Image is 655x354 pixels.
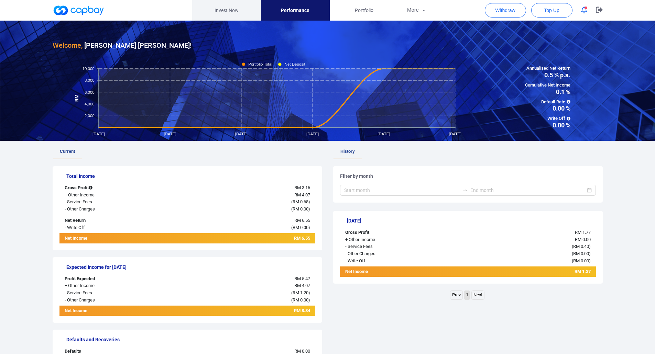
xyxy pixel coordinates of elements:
div: - Write Off [340,258,447,265]
div: ( ) [166,224,315,231]
span: RM 3.16 [294,185,310,190]
span: Welcome, [53,41,83,49]
a: Previous page [450,291,462,299]
span: RM 0.40 [573,244,589,249]
div: ( ) [166,206,315,213]
span: RM 0.68 [293,199,308,204]
a: Page 1 is your current page [464,291,470,299]
div: ( ) [447,250,596,258]
tspan: 6,000 [84,90,94,94]
span: RM 6.55 [294,218,310,223]
span: to [462,187,468,193]
span: RM 0.00 [573,258,589,263]
tspan: RM [74,94,79,102]
div: Net Income [59,235,166,243]
div: - Other Charges [59,297,166,304]
tspan: 2,000 [84,114,94,118]
tspan: [DATE] [378,132,390,136]
span: RM 0.00 [293,206,308,212]
div: ( ) [447,243,596,250]
h5: Defaults and Recoveries [66,336,315,343]
div: - Service Fees [59,198,166,206]
h5: Filter by month [340,173,596,179]
div: ( ) [447,258,596,265]
button: Top Up [531,3,572,18]
span: 0.5 % p.a. [525,72,570,78]
tspan: [DATE] [449,132,461,136]
span: RM 0.00 [293,297,308,302]
div: ( ) [166,297,315,304]
span: Current [60,149,75,154]
div: + Other Income [59,282,166,289]
span: History [340,149,355,154]
h5: Expected Income for [DATE] [66,264,315,270]
span: 0.00 % [525,122,570,128]
div: - Write Off [59,224,166,231]
div: - Other Charges [59,206,166,213]
tspan: [DATE] [235,132,247,136]
h5: [DATE] [347,218,596,224]
input: Start month [344,186,459,194]
span: Top Up [544,7,559,14]
span: RM 0.00 [573,251,589,256]
span: Cumulative Net Income [525,82,570,89]
span: 0.00 % [525,105,570,112]
span: RM 6.55 [294,236,310,241]
span: swap-right [462,187,468,193]
div: Gross Profit [340,229,447,236]
span: RM 0.00 [294,349,310,354]
span: Performance [281,7,309,14]
span: RM 1.20 [293,290,308,295]
div: - Service Fees [59,289,166,297]
div: Gross Profit [59,184,166,192]
h3: [PERSON_NAME] [PERSON_NAME] ! [53,40,192,51]
tspan: [DATE] [92,132,105,136]
tspan: [DATE] [164,132,176,136]
input: End month [470,186,586,194]
span: RM 1.37 [575,269,591,274]
tspan: 10,000 [82,66,94,70]
div: ( ) [166,198,315,206]
tspan: [DATE] [306,132,319,136]
span: 0.1 % [525,89,570,95]
div: + Other Income [340,236,447,243]
tspan: Net Deposit [284,62,305,66]
button: Withdraw [485,3,526,18]
tspan: Portfolio Total [248,62,272,66]
div: + Other Income [59,192,166,199]
div: Net Return [59,217,166,224]
span: RM 4.07 [294,283,310,288]
tspan: 4,000 [84,102,94,106]
span: Write Off [525,115,570,122]
span: RM 1.77 [575,230,591,235]
span: RM 0.00 [575,237,591,242]
h5: Total Income [66,173,315,179]
span: RM 0.00 [293,225,308,230]
div: ( ) [166,289,315,297]
span: RM 8.34 [294,308,310,313]
span: RM 4.07 [294,192,310,197]
span: Annualised Net Return [525,65,570,72]
div: - Other Charges [340,250,447,258]
div: Profit Expected [59,275,166,283]
div: Net Income [340,268,447,277]
div: Net Income [59,307,166,316]
span: RM 5.47 [294,276,310,281]
a: Next page [472,291,484,299]
tspan: 8,000 [84,78,94,82]
div: - Service Fees [340,243,447,250]
span: Portfolio [355,7,373,14]
span: Default Rate [525,99,570,106]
